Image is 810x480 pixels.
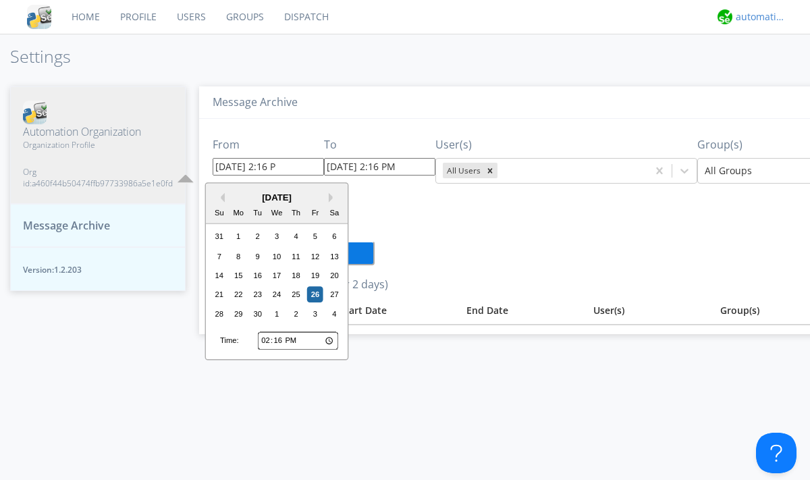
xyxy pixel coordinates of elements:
div: Choose Saturday, September 20th, 2025 [327,267,343,284]
div: Choose Wednesday, September 17th, 2025 [269,267,285,284]
div: Choose Monday, September 15th, 2025 [230,267,246,284]
th: User(s) [587,297,713,324]
button: Automation OrganizationOrganization ProfileOrg id:a460f44b50474ffb97733986a5e1e0fd [10,86,186,204]
div: Choose Monday, September 8th, 2025 [230,248,246,265]
div: Choose Tuesday, September 23rd, 2025 [250,287,266,303]
div: Th [288,205,304,221]
div: Choose Tuesday, September 2nd, 2025 [250,229,266,245]
div: Choose Friday, September 19th, 2025 [307,267,323,284]
div: Choose Monday, September 29th, 2025 [230,306,246,322]
span: Version: 1.2.203 [23,264,173,275]
span: Org id: a460f44b50474ffb97733986a5e1e0fd [23,166,173,189]
div: Choose Saturday, September 13th, 2025 [327,248,343,265]
div: Choose Thursday, October 2nd, 2025 [288,306,304,322]
div: Choose Tuesday, September 30th, 2025 [250,306,266,322]
div: We [269,205,285,221]
div: Remove All Users [483,163,497,178]
h3: From [213,139,324,151]
div: Choose Wednesday, September 24th, 2025 [269,287,285,303]
div: Choose Thursday, September 25th, 2025 [288,287,304,303]
div: Mo [230,205,246,221]
img: d2d01cd9b4174d08988066c6d424eccd [718,9,732,24]
th: Toggle SortBy [333,297,460,324]
iframe: Toggle Customer Support [756,433,796,473]
div: Choose Saturday, September 6th, 2025 [327,229,343,245]
div: Choose Friday, September 12th, 2025 [307,248,323,265]
div: Choose Tuesday, September 16th, 2025 [250,267,266,284]
h3: To [324,139,435,151]
div: Choose Friday, October 3rd, 2025 [307,306,323,322]
span: Organization Profile [23,139,173,151]
img: cddb5a64eb264b2086981ab96f4c1ba7 [23,101,47,124]
button: Version:1.2.203 [10,247,186,291]
button: Previous Month [215,193,225,203]
div: Choose Wednesday, September 10th, 2025 [269,248,285,265]
div: Su [211,205,227,221]
div: Choose Thursday, September 11th, 2025 [288,248,304,265]
div: Choose Sunday, September 7th, 2025 [211,248,227,265]
div: Choose Saturday, October 4th, 2025 [327,306,343,322]
div: [DATE] [206,191,348,204]
div: Choose Wednesday, September 3rd, 2025 [269,229,285,245]
img: cddb5a64eb264b2086981ab96f4c1ba7 [27,5,51,29]
div: Choose Thursday, September 18th, 2025 [288,267,304,284]
div: All Users [443,163,483,178]
button: Message Archive [10,204,186,248]
div: Choose Friday, September 5th, 2025 [307,229,323,245]
div: Choose Monday, September 1st, 2025 [230,229,246,245]
div: Fr [307,205,323,221]
span: Message Archive [23,218,110,234]
th: Toggle SortBy [460,297,587,324]
span: Automation Organization [23,124,173,140]
div: month 2025-09 [210,228,344,323]
h3: User(s) [435,139,697,151]
div: Choose Friday, September 26th, 2025 [307,287,323,303]
div: Choose Monday, September 22nd, 2025 [230,287,246,303]
div: Choose Thursday, September 4th, 2025 [288,229,304,245]
div: Tu [250,205,266,221]
div: Choose Sunday, September 14th, 2025 [211,267,227,284]
div: automation+atlas [736,10,786,24]
div: Sa [327,205,343,221]
div: Choose Sunday, September 21st, 2025 [211,287,227,303]
div: Choose Sunday, August 31st, 2025 [211,229,227,245]
div: Choose Saturday, September 27th, 2025 [327,287,343,303]
div: Choose Sunday, September 28th, 2025 [211,306,227,322]
div: Choose Wednesday, October 1st, 2025 [269,306,285,322]
button: Next Month [329,193,338,203]
input: Time [258,332,338,350]
div: Choose Tuesday, September 9th, 2025 [250,248,266,265]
